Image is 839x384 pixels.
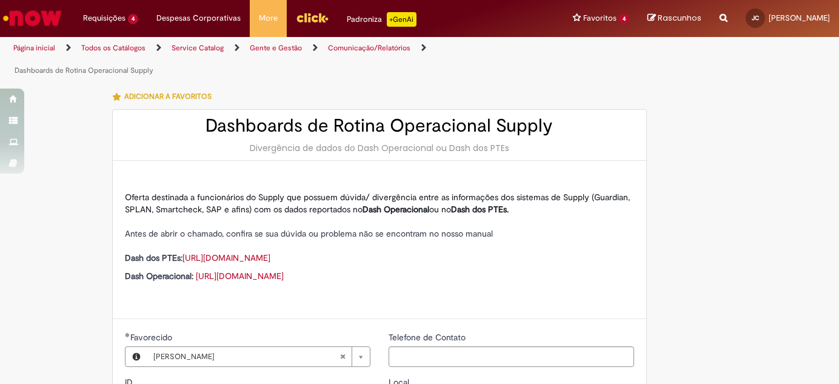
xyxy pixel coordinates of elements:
span: Adicionar a Favoritos [124,92,212,101]
strong: Dash dos PTEs. [451,204,509,215]
strong: Dash dos PTEs: [125,252,182,263]
span: [PERSON_NAME] [769,13,830,23]
a: Todos os Catálogos [81,43,145,53]
span: Oferta destinada a funcionários do Supply que possuem dúvida/ divergência entre as informações do... [125,192,630,215]
a: Rascunhos [647,13,701,24]
a: Comunicação/Relatórios [328,43,410,53]
img: click_logo_yellow_360x200.png [296,8,329,27]
button: Adicionar a Favoritos [112,84,218,109]
span: Antes de abrir o chamado, confira se sua dúvida ou problema não se encontram no nosso manual [125,228,493,239]
input: Telefone de Contato [389,346,634,367]
span: Despesas Corporativas [156,12,241,24]
span: 4 [619,14,629,24]
ul: Trilhas de página [9,37,550,82]
button: Favorecido, Visualizar este registro Julia Maciel Calazans [125,347,147,366]
span: Requisições [83,12,125,24]
div: Padroniza [347,12,416,27]
span: Telefone de Contato [389,332,468,343]
a: Página inicial [13,43,55,53]
img: ServiceNow [1,6,64,30]
a: [PERSON_NAME]Limpar campo Favorecido [147,347,370,366]
abbr: Limpar campo Favorecido [333,347,352,366]
span: Favorecido, Julia Maciel Calazans [130,332,175,343]
span: JC [752,14,759,22]
strong: Dash Operacional [363,204,429,215]
span: Obrigatório Preenchido [125,332,130,337]
span: Rascunhos [658,12,701,24]
strong: Dash Operacional: [125,271,193,281]
span: 4 [128,14,138,24]
span: More [259,12,278,24]
a: [URL][DOMAIN_NAME] [182,252,270,263]
a: Gente e Gestão [250,43,302,53]
a: Service Catalog [172,43,224,53]
p: +GenAi [387,12,416,27]
span: [PERSON_NAME] [153,347,339,366]
a: [URL][DOMAIN_NAME] [196,271,284,281]
div: Divergência de dados do Dash Operacional ou Dash dos PTEs [125,142,634,154]
span: Favoritos [583,12,617,24]
h2: Dashboards de Rotina Operacional Supply [125,116,634,136]
a: Dashboards de Rotina Operacional Supply [15,66,153,75]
